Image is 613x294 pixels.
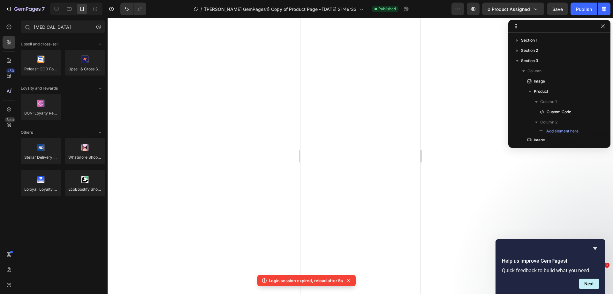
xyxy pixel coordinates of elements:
[378,6,396,12] span: Published
[203,6,357,12] span: [[PERSON_NAME] GemPages1} Copy of Product Page - [DATE] 21:49:33
[21,130,33,135] span: Others
[534,78,545,84] span: Image
[201,6,202,12] span: /
[521,37,537,44] span: Section 1
[21,20,105,33] input: Search Shopify Apps
[3,3,48,15] button: 7
[579,279,599,289] button: Next question
[521,47,538,54] span: Section 2
[576,6,592,12] div: Publish
[502,257,599,265] h2: Help us improve GemPages!
[540,99,557,105] span: Column 1
[21,41,58,47] span: Upsell and cross-sell
[540,119,557,125] span: Column 2
[571,3,597,15] button: Publish
[546,128,579,134] span: Add element here
[300,18,420,294] iframe: Design area
[42,5,45,13] p: 7
[488,6,530,12] span: 0 product assigned
[6,68,15,73] div: 450
[482,3,544,15] button: 0 product assigned
[604,263,609,268] span: 1
[21,85,58,91] span: Loyalty and rewards
[95,39,105,49] span: Toggle open
[547,3,568,15] button: Save
[534,137,545,143] span: Image
[534,88,548,95] span: Product
[536,127,581,135] button: Add element here
[95,127,105,138] span: Toggle open
[5,117,15,122] div: Beta
[552,6,563,12] span: Save
[521,58,538,64] span: Section 3
[502,244,599,289] div: Help us improve GemPages!
[527,68,541,74] span: Column
[269,277,343,284] p: Login session expired, reload after 5s
[95,83,105,93] span: Toggle open
[120,3,146,15] div: Undo/Redo
[591,244,599,252] button: Hide survey
[502,267,599,274] p: Quick feedback to build what you need.
[547,109,571,115] span: Custom Code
